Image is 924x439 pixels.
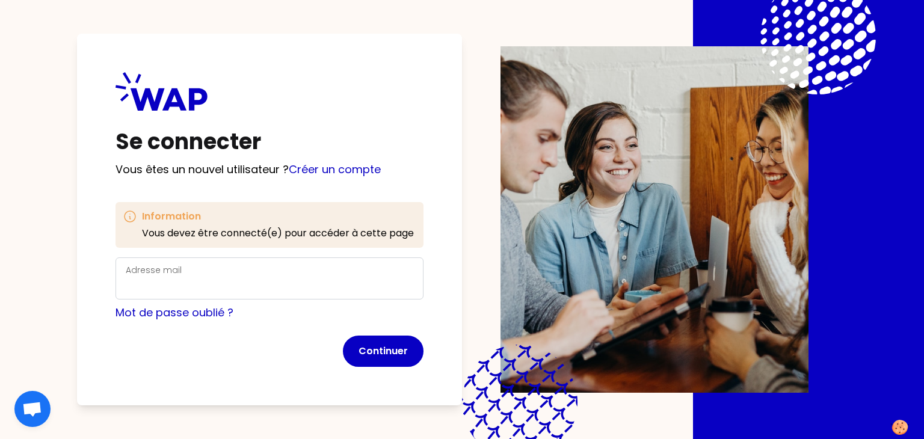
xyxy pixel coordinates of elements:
a: Mot de passe oublié ? [115,305,233,320]
label: Adresse mail [126,264,182,276]
p: Vous devez être connecté(e) pour accéder à cette page [142,226,414,241]
img: Description [500,46,808,393]
a: Créer un compte [289,162,381,177]
h3: Information [142,209,414,224]
h1: Se connecter [115,130,423,154]
p: Vous êtes un nouvel utilisateur ? [115,161,423,178]
button: Continuer [343,336,423,367]
div: Ouvrir le chat [14,391,51,427]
